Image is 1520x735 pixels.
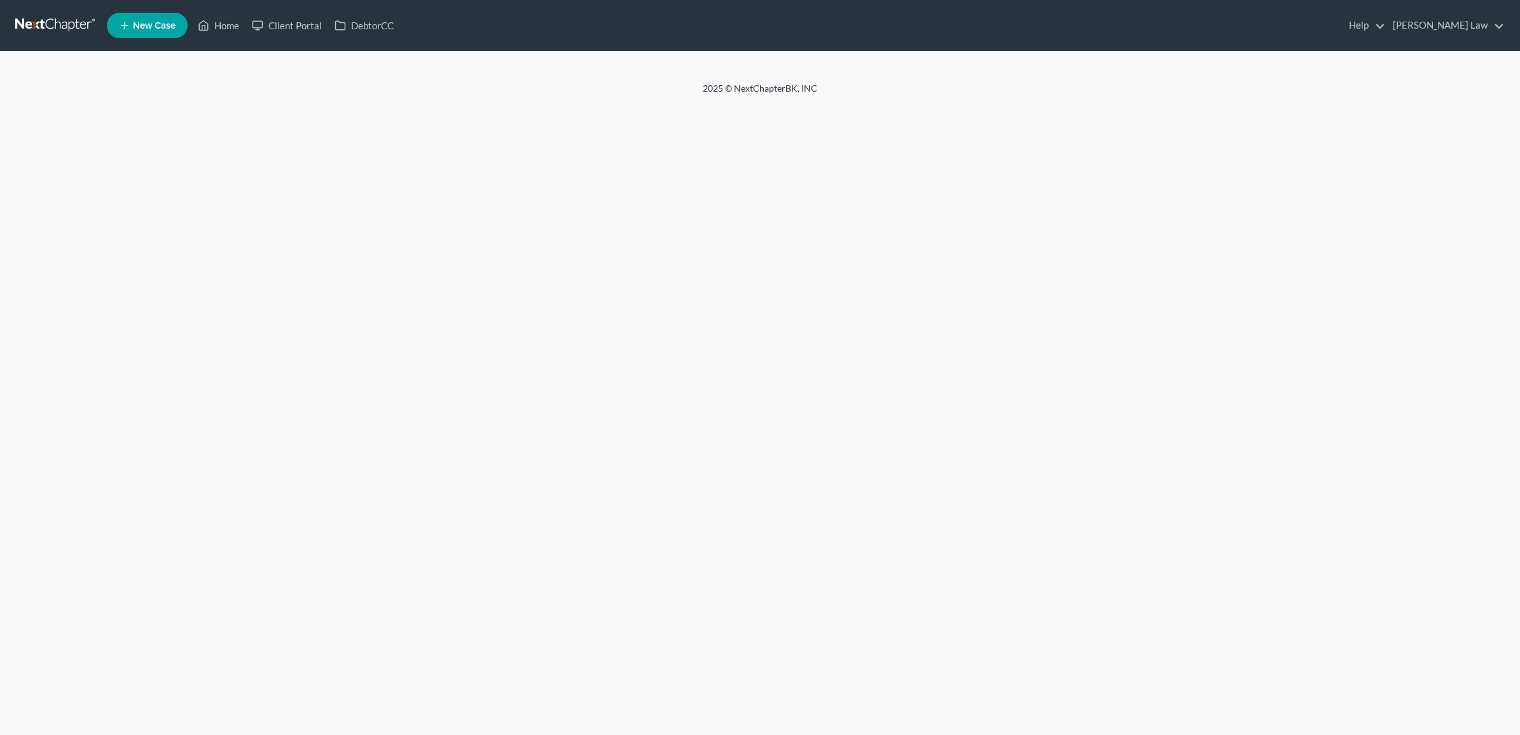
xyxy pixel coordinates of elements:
[397,82,1123,105] div: 2025 © NextChapterBK, INC
[1386,14,1504,37] a: [PERSON_NAME] Law
[1343,14,1385,37] a: Help
[191,14,245,37] a: Home
[328,14,400,37] a: DebtorCC
[245,14,328,37] a: Client Portal
[107,13,188,38] new-legal-case-button: New Case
